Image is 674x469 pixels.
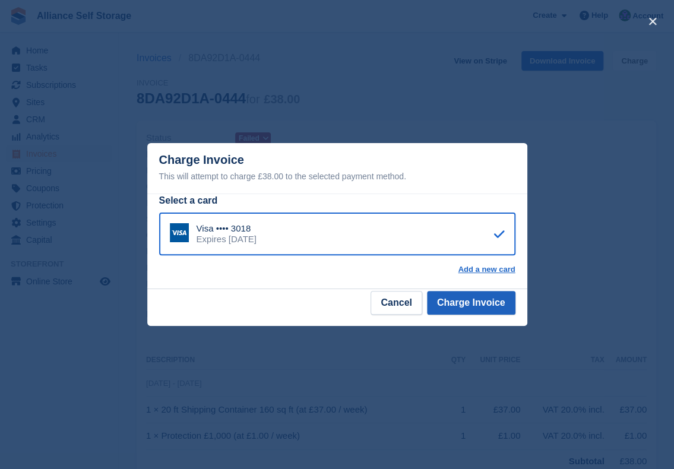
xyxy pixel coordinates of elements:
[159,169,515,183] div: This will attempt to charge £38.00 to the selected payment method.
[427,291,515,315] button: Charge Invoice
[159,153,515,183] div: Charge Invoice
[643,12,662,31] button: close
[197,223,257,234] div: Visa •••• 3018
[371,291,422,315] button: Cancel
[170,223,189,242] img: Visa Logo
[197,234,257,245] div: Expires [DATE]
[458,265,515,274] a: Add a new card
[159,194,515,208] div: Select a card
